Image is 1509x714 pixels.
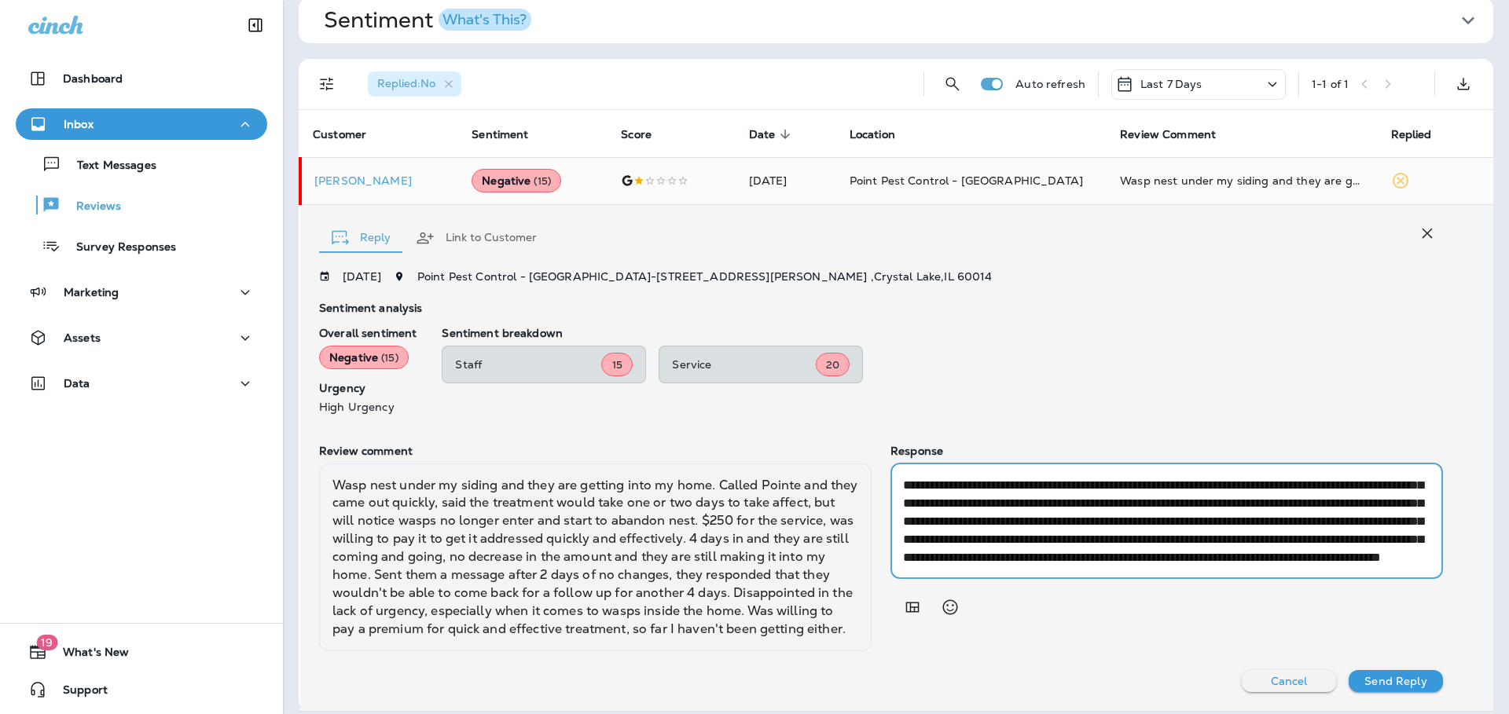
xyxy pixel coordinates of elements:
div: Negative [319,346,409,369]
span: Sentiment [472,127,549,141]
button: Text Messages [16,148,267,181]
span: Customer [313,128,366,141]
button: Marketing [16,276,267,308]
p: Dashboard [63,72,123,85]
p: Reviews [61,200,121,214]
p: Overall sentiment [319,327,417,339]
button: Data [16,368,267,399]
h1: Sentiment [324,7,531,34]
button: Support [16,674,267,705]
div: Click to view Customer Drawer [314,174,446,187]
p: Sentiment breakdown [442,327,1443,339]
span: Customer [313,127,387,141]
span: Support [47,683,108,702]
span: Point Pest Control - [GEOGRAPHIC_DATA] - [STREET_ADDRESS][PERSON_NAME] , Crystal Lake , IL 60014 [417,269,993,284]
p: Staff [455,358,601,371]
button: Collapse Sidebar [233,9,277,41]
p: Assets [64,331,101,344]
p: Survey Responses [61,240,176,255]
button: Search Reviews [937,68,968,100]
button: Dashboard [16,63,267,94]
p: Last 7 Days [1140,78,1202,90]
button: Inbox [16,108,267,140]
div: Replied:No [368,71,461,97]
span: Point Pest Control - [GEOGRAPHIC_DATA] [850,174,1083,188]
span: Location [850,127,916,141]
button: Add in a premade template [897,591,928,623]
p: Service [672,358,816,371]
span: Location [850,128,895,141]
p: Data [64,377,90,390]
button: Filters [311,68,343,100]
p: Sentiment analysis [319,302,1443,314]
button: Assets [16,322,267,353]
span: Replied : No [377,76,435,90]
button: Cancel [1242,670,1336,692]
button: What's This? [439,9,531,31]
p: [DATE] [343,270,381,283]
span: Date [749,127,796,141]
div: What's This? [442,13,527,27]
p: Text Messages [61,159,156,174]
span: Review Comment [1120,127,1236,141]
span: What's New [47,646,129,665]
p: High Urgency [319,401,417,413]
p: [PERSON_NAME] [314,174,446,187]
span: Score [621,128,652,141]
button: Reply [319,210,403,266]
span: Review Comment [1120,128,1216,141]
span: Sentiment [472,128,528,141]
button: Send Reply [1349,670,1443,692]
p: Marketing [64,286,119,298]
p: Inbox [64,118,94,130]
span: 19 [36,635,57,650]
p: Auto refresh [1015,78,1085,90]
button: Reviews [16,189,267,222]
div: Negative [472,169,561,192]
span: Replied [1391,127,1452,141]
button: Export as CSV [1448,68,1479,100]
p: Urgency [319,382,417,394]
p: Cancel [1271,675,1308,687]
span: 20 [826,358,839,372]
span: Replied [1391,128,1432,141]
button: Link to Customer [403,210,549,266]
p: Send Reply [1364,675,1426,687]
p: Response [890,445,1443,457]
div: Wasp nest under my siding and they are getting into my home. Called Pointe and they came out quic... [1120,173,1365,189]
button: Survey Responses [16,229,267,262]
span: Score [621,127,672,141]
button: 19What's New [16,636,267,668]
span: 15 [612,358,622,372]
span: Date [749,128,776,141]
td: [DATE] [736,157,837,204]
div: Wasp nest under my siding and they are getting into my home. Called Pointe and they came out quic... [319,463,872,652]
div: 1 - 1 of 1 [1312,78,1349,90]
button: Select an emoji [934,591,966,623]
span: ( 15 ) [534,174,551,188]
p: Review comment [319,445,872,457]
span: ( 15 ) [381,351,398,364]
